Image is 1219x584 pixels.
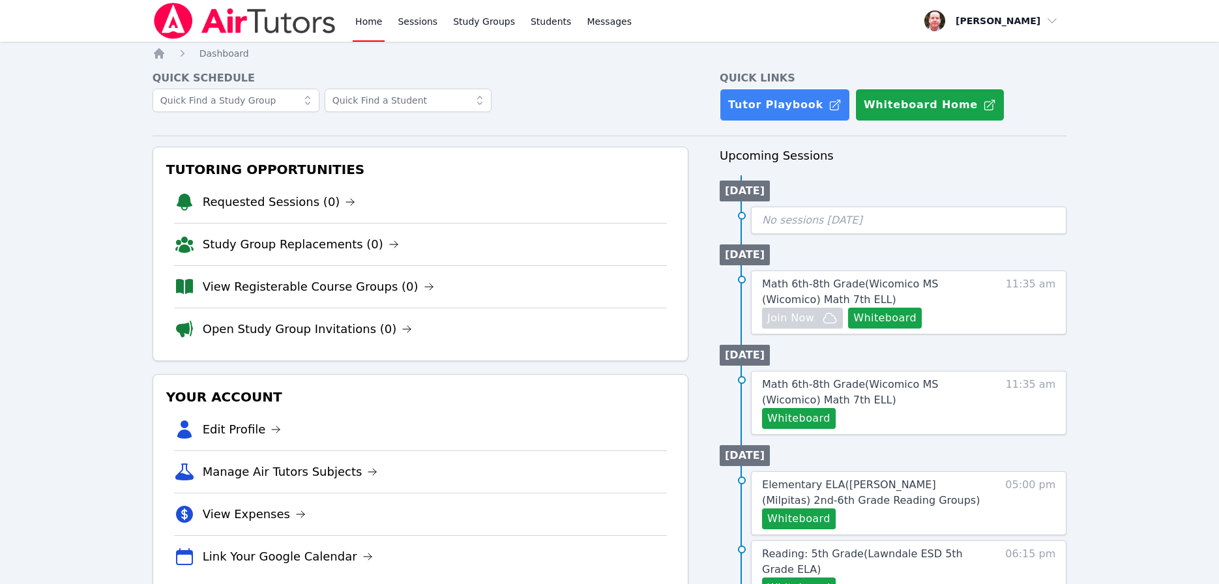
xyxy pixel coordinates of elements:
span: Elementary ELA ( [PERSON_NAME] (Milpitas) 2nd-6th Grade Reading Groups ) [762,478,980,506]
span: 11:35 am [1006,276,1056,328]
a: Requested Sessions (0) [203,193,356,211]
span: Messages [587,15,632,28]
span: Math 6th-8th Grade ( Wicomico MS (Wicomico) Math 7th ELL ) [762,278,938,306]
h3: Upcoming Sessions [720,147,1066,165]
button: Whiteboard [762,408,836,429]
a: Study Group Replacements (0) [203,235,399,254]
h4: Quick Schedule [153,70,688,86]
a: Dashboard [199,47,249,60]
span: Math 6th-8th Grade ( Wicomico MS (Wicomico) Math 7th ELL ) [762,378,938,406]
li: [DATE] [720,181,770,201]
li: [DATE] [720,445,770,466]
a: Reading: 5th Grade(Lawndale ESD 5th Grade ELA) [762,546,982,577]
a: Math 6th-8th Grade(Wicomico MS (Wicomico) Math 7th ELL) [762,377,982,408]
a: Link Your Google Calendar [203,547,373,566]
a: Math 6th-8th Grade(Wicomico MS (Wicomico) Math 7th ELL) [762,276,982,308]
h3: Your Account [164,385,677,409]
button: Join Now [762,308,843,328]
input: Quick Find a Study Group [153,89,319,112]
a: Manage Air Tutors Subjects [203,463,378,481]
span: 11:35 am [1006,377,1056,429]
a: View Expenses [203,505,306,523]
button: Whiteboard [762,508,836,529]
button: Whiteboard [848,308,922,328]
a: Edit Profile [203,420,282,439]
span: 05:00 pm [1005,477,1055,529]
h4: Quick Links [720,70,1066,86]
a: View Registerable Course Groups (0) [203,278,434,296]
li: [DATE] [720,244,770,265]
nav: Breadcrumb [153,47,1067,60]
span: Reading: 5th Grade ( Lawndale ESD 5th Grade ELA ) [762,547,963,576]
a: Open Study Group Invitations (0) [203,320,413,338]
span: Dashboard [199,48,249,59]
span: No sessions [DATE] [762,214,862,226]
input: Quick Find a Student [325,89,492,112]
a: Tutor Playbook [720,89,850,121]
h3: Tutoring Opportunities [164,158,677,181]
li: [DATE] [720,345,770,366]
img: Air Tutors [153,3,337,39]
a: Elementary ELA([PERSON_NAME] (Milpitas) 2nd-6th Grade Reading Groups) [762,477,982,508]
button: Whiteboard Home [855,89,1005,121]
span: Join Now [767,310,814,326]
